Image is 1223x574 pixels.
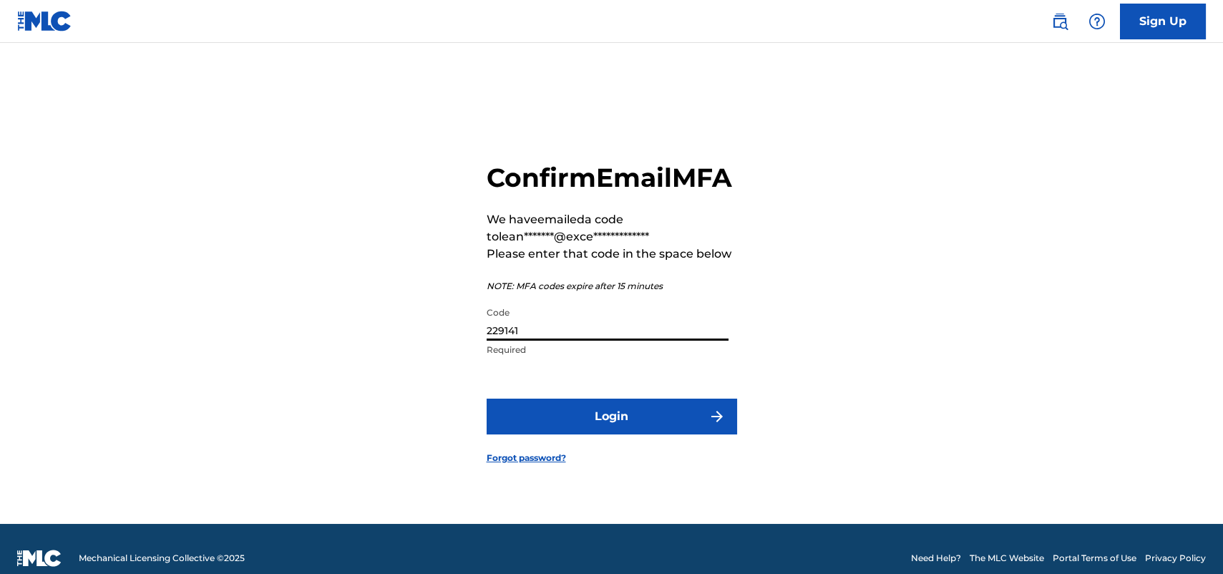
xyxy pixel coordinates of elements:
[708,408,726,425] img: f7272a7cc735f4ea7f67.svg
[1120,4,1206,39] a: Sign Up
[970,552,1044,565] a: The MLC Website
[487,245,737,263] p: Please enter that code in the space below
[487,344,729,356] p: Required
[487,452,566,464] a: Forgot password?
[1088,13,1106,30] img: help
[17,11,72,31] img: MLC Logo
[487,162,737,194] h2: Confirm Email MFA
[1053,552,1136,565] a: Portal Terms of Use
[79,552,245,565] span: Mechanical Licensing Collective © 2025
[17,550,62,567] img: logo
[1051,13,1068,30] img: search
[1083,7,1111,36] div: Help
[487,399,737,434] button: Login
[487,280,737,293] p: NOTE: MFA codes expire after 15 minutes
[911,552,961,565] a: Need Help?
[1046,7,1074,36] a: Public Search
[1145,552,1206,565] a: Privacy Policy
